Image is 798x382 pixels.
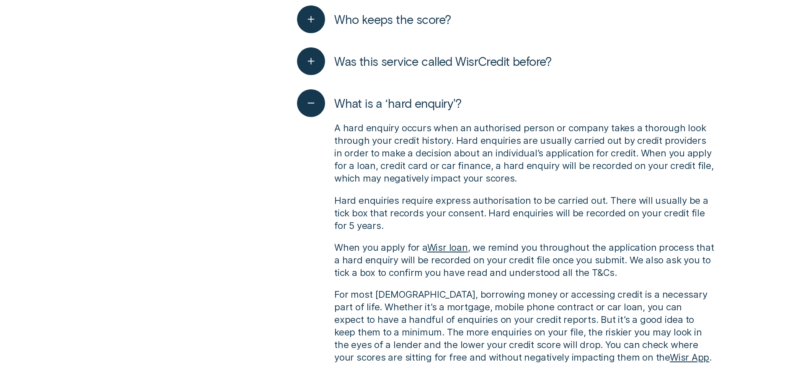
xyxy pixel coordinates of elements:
[334,122,714,185] p: A hard enquiry occurs when an authorised person or company takes a thorough look through your cre...
[670,351,709,363] a: Wisr App
[297,47,552,75] button: Was this service called WisrCredit before?
[334,96,462,111] span: What is a ‘hard enquiry'?
[297,89,461,117] button: What is a ‘hard enquiry'?
[334,288,714,364] p: For most [DEMOGRAPHIC_DATA], borrowing money or accessing credit is a necessary part of life. Whe...
[334,12,451,27] span: Who keeps the score?
[334,241,714,279] p: When you apply for a , we remind you throughout the application process that a hard enquiry will ...
[297,5,451,34] button: Who keeps the score?
[334,194,714,232] p: Hard enquiries require express authorisation to be carried out. There will usually be a tick box ...
[334,54,552,69] span: Was this service called WisrCredit before?
[427,242,468,253] a: Wisr loan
